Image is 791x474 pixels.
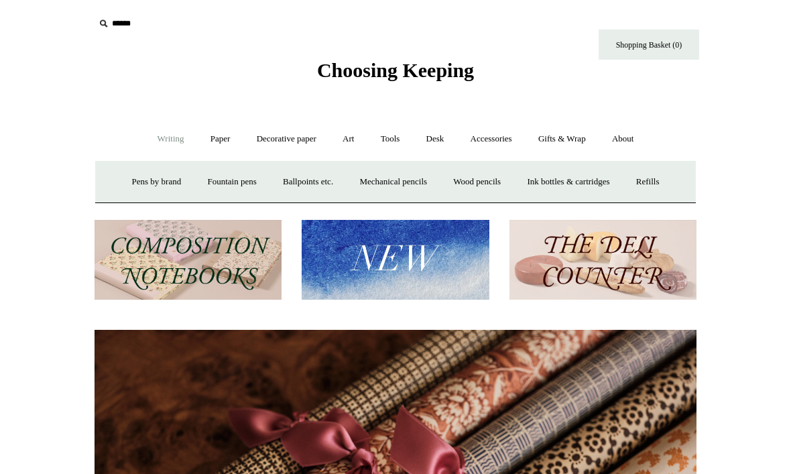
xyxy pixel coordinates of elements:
[459,121,524,157] a: Accessories
[145,121,196,157] a: Writing
[195,164,268,200] a: Fountain pens
[95,220,282,300] img: 202302 Composition ledgers.jpg__PID:69722ee6-fa44-49dd-a067-31375e5d54ec
[414,121,457,157] a: Desk
[600,121,646,157] a: About
[271,164,345,200] a: Ballpoints etc.
[515,164,621,200] a: Ink bottles & cartridges
[624,164,672,200] a: Refills
[317,59,474,81] span: Choosing Keeping
[526,121,598,157] a: Gifts & Wrap
[302,220,489,300] img: New.jpg__PID:f73bdf93-380a-4a35-bcfe-7823039498e1
[245,121,328,157] a: Decorative paper
[330,121,366,157] a: Art
[441,164,513,200] a: Wood pencils
[509,220,696,300] img: The Deli Counter
[317,70,474,79] a: Choosing Keeping
[347,164,439,200] a: Mechanical pencils
[369,121,412,157] a: Tools
[599,29,699,60] a: Shopping Basket (0)
[198,121,243,157] a: Paper
[120,164,194,200] a: Pens by brand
